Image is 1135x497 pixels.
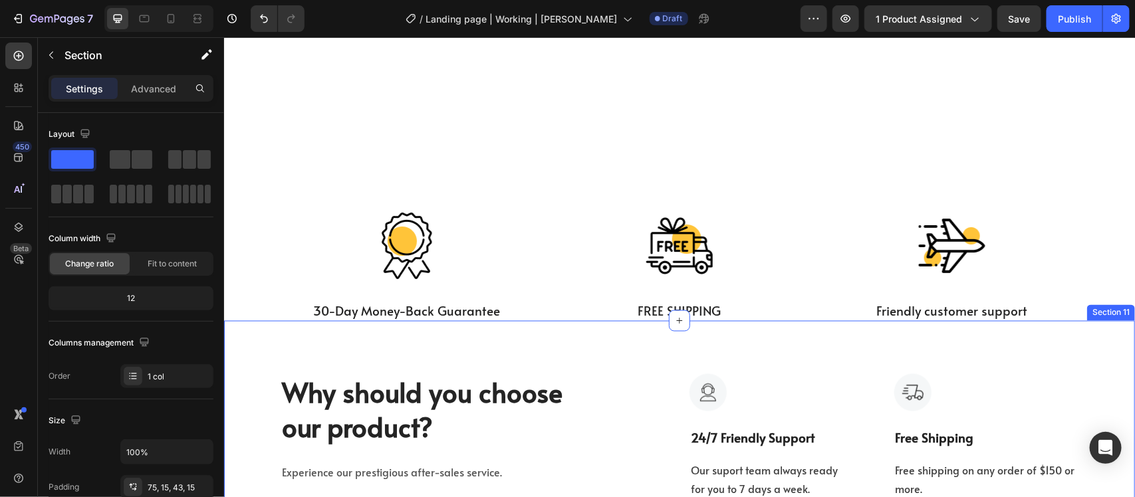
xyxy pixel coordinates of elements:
[49,334,152,352] div: Columns management
[1009,13,1031,25] span: Save
[148,482,210,494] div: 75, 15, 43, 15
[352,264,559,284] p: FREE SHIPPING
[467,391,649,411] p: 24/7 Friendly Support
[465,337,503,374] img: Alt Image
[49,230,119,248] div: Column width
[58,338,358,407] p: Why should you choose our product?
[1058,12,1091,26] div: Publish
[49,370,70,382] div: Order
[87,11,93,27] p: 7
[148,258,197,270] span: Fit to content
[49,126,93,144] div: Layout
[64,47,174,63] p: Section
[10,243,32,254] div: Beta
[866,270,908,282] div: Section 11
[131,82,176,96] p: Advanced
[1090,432,1122,464] div: Open Intercom Messenger
[426,12,618,26] span: Landing page | Working | [PERSON_NAME]
[49,412,84,430] div: Size
[5,5,99,32] button: 7
[66,258,114,270] span: Change ratio
[49,481,79,493] div: Padding
[670,337,707,374] img: Alt Image
[148,371,210,383] div: 1 col
[420,12,424,26] span: /
[624,264,832,284] p: Friendly customer support
[672,424,854,462] p: Free shipping on any order of $150 or more.
[49,446,70,458] div: Width
[876,12,962,26] span: 1 product assigned
[663,13,683,25] span: Draft
[66,82,103,96] p: Settings
[58,426,444,445] p: Experience our prestigious after-sales service.
[864,5,992,32] button: 1 product assigned
[997,5,1041,32] button: Save
[224,37,1135,497] iframe: Design area
[1047,5,1102,32] button: Publish
[672,391,854,411] p: Free Shipping
[121,440,213,464] input: Auto
[251,5,305,32] div: Undo/Redo
[467,424,649,462] p: Our suport team always ready for you to 7 days a week.
[13,142,32,152] div: 450
[51,289,211,308] div: 12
